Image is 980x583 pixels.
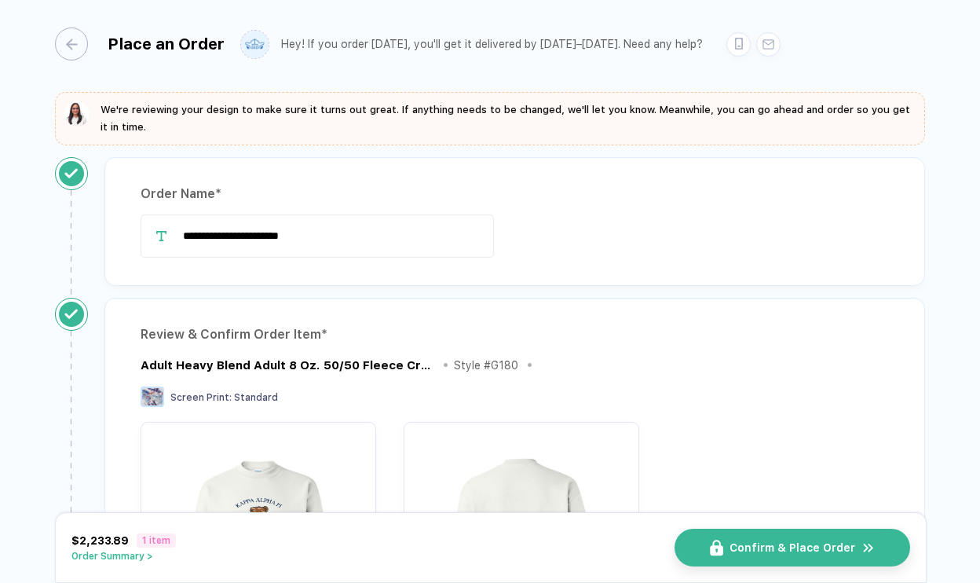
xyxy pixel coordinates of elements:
[710,540,723,556] img: icon
[141,387,164,407] img: Screen Print
[64,101,90,126] img: sophie
[454,359,518,372] div: Style # G180
[170,392,232,403] span: Screen Print :
[241,31,269,58] img: user profile
[141,322,889,347] div: Review & Confirm Order Item
[64,101,916,136] button: We're reviewing your design to make sure it turns out great. If anything needs to be changed, we'...
[861,541,876,555] img: icon
[71,534,129,547] span: $2,233.89
[141,358,434,372] div: Adult Heavy Blend Adult 8 Oz. 50/50 Fleece Crew
[141,181,889,207] div: Order Name
[71,551,176,562] button: Order Summary >
[101,104,910,133] span: We're reviewing your design to make sure it turns out great. If anything needs to be changed, we'...
[730,541,855,554] span: Confirm & Place Order
[675,529,910,566] button: iconConfirm & Place Ordericon
[234,392,278,403] span: Standard
[108,35,225,53] div: Place an Order
[137,533,176,548] span: 1 item
[281,38,703,51] div: Hey! If you order [DATE], you'll get it delivered by [DATE]–[DATE]. Need any help?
